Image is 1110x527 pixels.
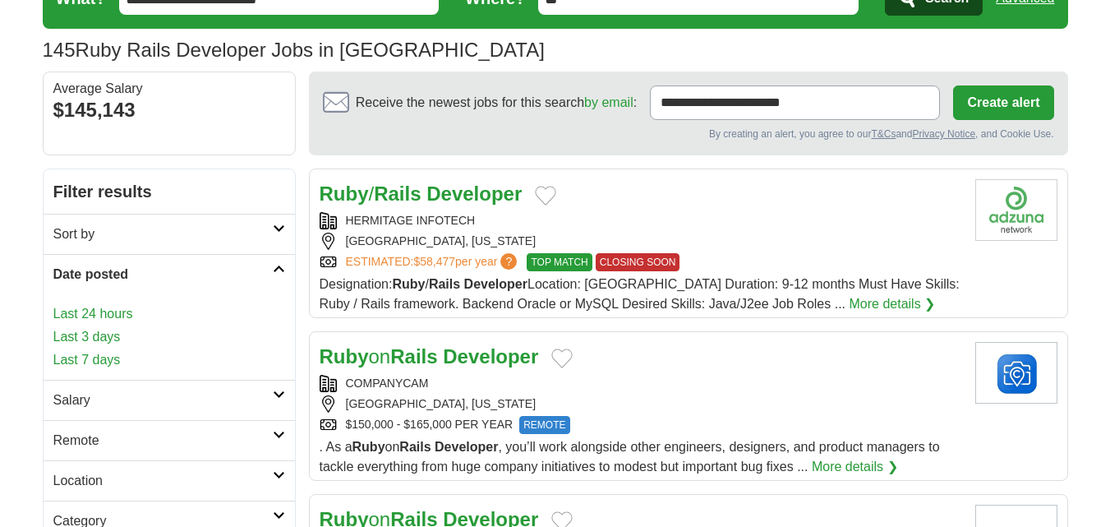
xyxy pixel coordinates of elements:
span: 145 [43,35,76,65]
a: Last 3 days [53,327,285,347]
strong: Ruby [320,183,369,205]
h2: Salary [53,391,273,410]
h2: Remote [53,431,273,451]
strong: Developer [443,345,538,368]
strong: Rails [390,345,437,368]
span: Receive the newest jobs for this search : [356,93,637,113]
a: Sort by [44,214,295,254]
strong: Ruby [392,277,425,291]
h2: Date posted [53,265,273,284]
div: $145,143 [53,95,285,125]
a: More details ❯ [812,457,898,477]
img: CompanyCam logo [975,342,1057,404]
strong: Developer [426,183,522,205]
a: Last 7 days [53,350,285,370]
h2: Filter results [44,169,295,214]
a: More details ❯ [849,294,935,314]
strong: Rails [429,277,460,291]
a: Location [44,460,295,501]
strong: Rails [374,183,421,205]
a: Remote [44,420,295,460]
div: [GEOGRAPHIC_DATA], [US_STATE] [320,233,962,250]
span: TOP MATCH [527,253,592,271]
h2: Location [53,471,273,491]
strong: Rails [399,440,431,454]
a: Date posted [44,254,295,294]
h1: Ruby Rails Developer Jobs in [GEOGRAPHIC_DATA] [43,39,545,61]
a: COMPANYCAM [346,377,429,390]
a: Last 24 hours [53,304,285,324]
button: Create alert [953,86,1053,120]
div: Average Salary [53,82,285,95]
a: RubyonRails Developer [320,345,539,368]
div: By creating an alert, you agree to our and , and Cookie Use. [323,127,1054,141]
span: CLOSING SOON [596,253,680,271]
a: Privacy Notice [912,128,975,140]
span: . As a on , you’ll work alongside other engineers, designers, and product managers to tackle ever... [320,440,940,474]
span: $58,477 [413,255,455,268]
span: REMOTE [519,416,569,434]
div: HERMITAGE INFOTECH [320,212,962,229]
strong: Ruby [320,345,369,368]
strong: Developer [435,440,498,454]
span: Designation: / Location: [GEOGRAPHIC_DATA] Duration: 9-12 months Must Have Skills: Ruby / Rails f... [320,277,960,311]
a: T&Cs [871,128,896,140]
img: Company logo [975,179,1057,241]
a: by email [584,95,633,109]
a: Salary [44,380,295,420]
span: ? [500,253,517,270]
div: $150,000 - $165,000 PER YEAR [320,416,962,434]
h2: Sort by [53,224,273,244]
button: Add to favorite jobs [535,186,556,206]
div: [GEOGRAPHIC_DATA], [US_STATE] [320,395,962,413]
a: Ruby/Rails Developer [320,183,523,205]
strong: Ruby [352,440,385,454]
a: ESTIMATED:$58,477per year? [346,253,521,271]
button: Add to favorite jobs [551,349,573,368]
strong: Developer [464,277,527,291]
